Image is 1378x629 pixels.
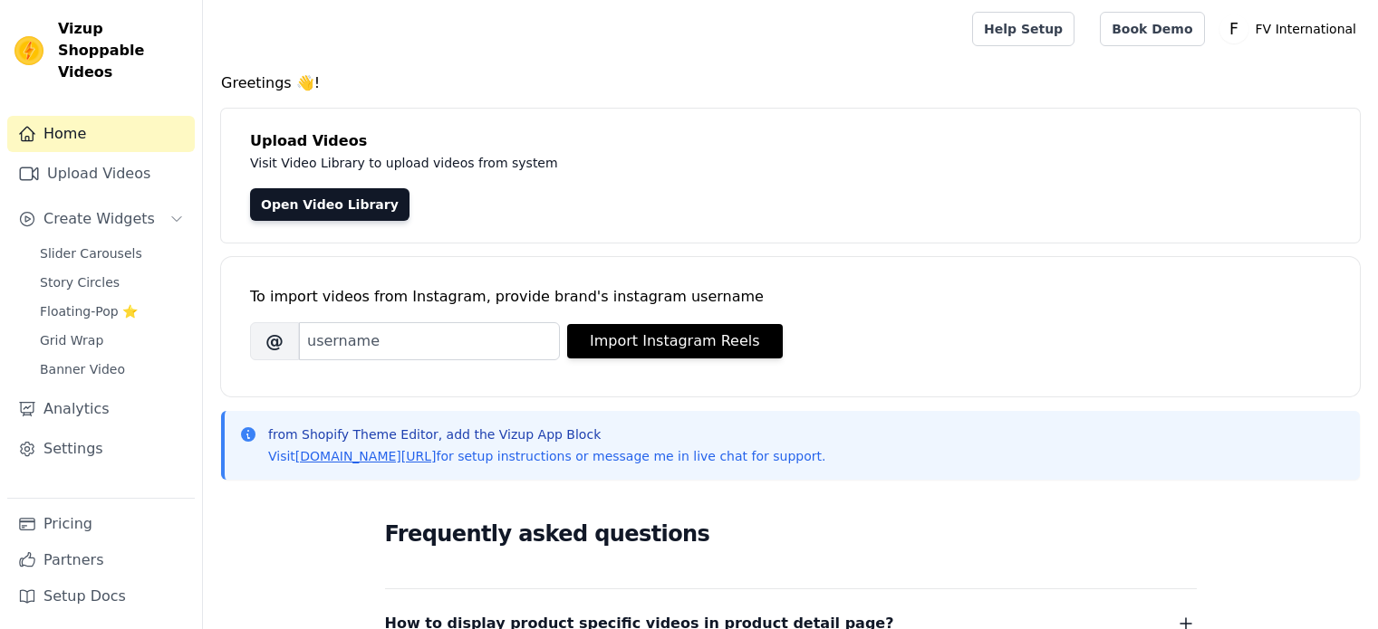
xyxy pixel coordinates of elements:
text: F [1229,20,1238,38]
a: Home [7,116,195,152]
span: Banner Video [40,360,125,378]
p: from Shopify Theme Editor, add the Vizup App Block [268,425,825,443]
h4: Upload Videos [250,130,1331,152]
a: Slider Carousels [29,241,195,266]
a: Setup Docs [7,578,195,615]
img: Vizup [14,36,43,65]
span: Slider Carousels [40,244,142,262]
a: Open Video Library [250,188,410,221]
a: Partners [7,542,195,578]
span: Grid Wrap [40,331,103,349]
input: username [299,322,560,360]
p: Visit Video Library to upload videos from system [250,152,1062,174]
span: Vizup Shoppable Videos [58,18,188,83]
a: Upload Videos [7,156,195,192]
a: Floating-Pop ⭐ [29,299,195,324]
a: Grid Wrap [29,328,195,353]
h4: Greetings 👋! [221,72,1360,94]
h2: Frequently asked questions [385,516,1197,552]
p: FV International [1248,13,1364,45]
a: Pricing [7,506,195,542]
a: Help Setup [972,12,1074,46]
div: To import videos from Instagram, provide brand's instagram username [250,286,1331,308]
a: [DOMAIN_NAME][URL] [295,449,437,463]
p: Visit for setup instructions or message me in live chat for support. [268,447,825,465]
a: Banner Video [29,357,195,382]
a: Book Demo [1100,12,1204,46]
span: @ [250,322,299,360]
a: Analytics [7,391,195,427]
button: F FV International [1219,13,1364,45]
a: Story Circles [29,270,195,295]
span: Floating-Pop ⭐ [40,302,138,320]
a: Settings [7,431,195,467]
span: Create Widgets [43,208,155,230]
span: Story Circles [40,273,120,291]
button: Import Instagram Reels [567,324,783,358]
button: Create Widgets [7,201,195,237]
